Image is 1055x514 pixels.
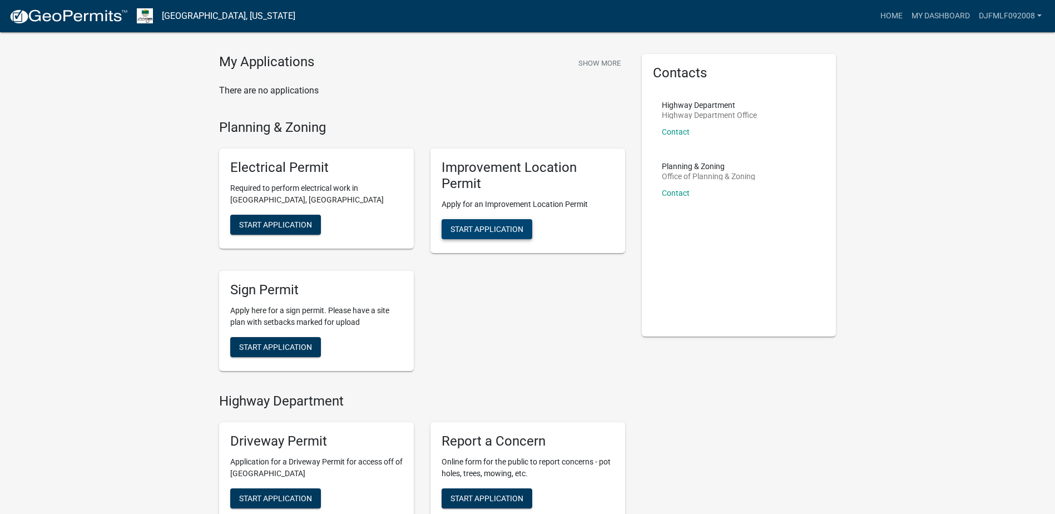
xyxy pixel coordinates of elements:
[219,84,625,97] p: There are no applications
[442,199,614,210] p: Apply for an Improvement Location Permit
[239,220,312,229] span: Start Application
[442,456,614,480] p: Online form for the public to report concerns - pot holes, trees, mowing, etc.
[219,54,314,71] h4: My Applications
[219,120,625,136] h4: Planning & Zoning
[137,8,153,23] img: Morgan County, Indiana
[239,494,312,503] span: Start Application
[230,433,403,449] h5: Driveway Permit
[230,305,403,328] p: Apply here for a sign permit. Please have a site plan with setbacks marked for upload
[442,433,614,449] h5: Report a Concern
[442,488,532,508] button: Start Application
[230,160,403,176] h5: Electrical Permit
[662,162,755,170] p: Planning & Zoning
[219,393,625,409] h4: Highway Department
[876,6,907,27] a: Home
[662,189,690,197] a: Contact
[662,172,755,180] p: Office of Planning & Zoning
[230,182,403,206] p: Required to perform electrical work in [GEOGRAPHIC_DATA], [GEOGRAPHIC_DATA]
[230,215,321,235] button: Start Application
[662,111,757,119] p: Highway Department Office
[662,127,690,136] a: Contact
[653,65,825,81] h5: Contacts
[574,54,625,72] button: Show More
[230,337,321,357] button: Start Application
[450,494,523,503] span: Start Application
[974,6,1046,27] a: djfmlf092008
[442,160,614,192] h5: Improvement Location Permit
[162,7,295,26] a: [GEOGRAPHIC_DATA], [US_STATE]
[230,488,321,508] button: Start Application
[662,101,757,109] p: Highway Department
[442,219,532,239] button: Start Application
[230,456,403,480] p: Application for a Driveway Permit for access off of [GEOGRAPHIC_DATA]
[230,282,403,298] h5: Sign Permit
[907,6,974,27] a: My Dashboard
[239,342,312,351] span: Start Application
[450,224,523,233] span: Start Application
